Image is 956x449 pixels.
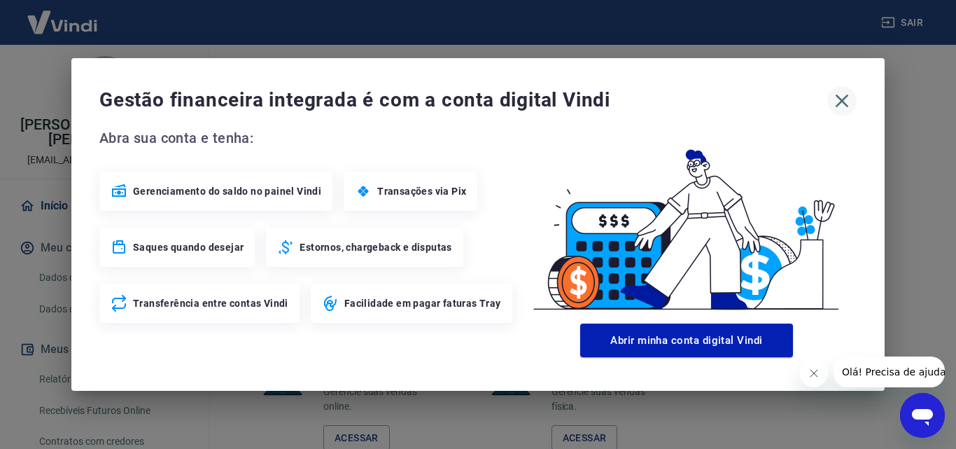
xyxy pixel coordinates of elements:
img: Good Billing [516,127,857,318]
span: Estornos, chargeback e disputas [300,240,451,254]
span: Abra sua conta e tenha: [99,127,516,149]
span: Facilidade em pagar faturas Tray [344,296,501,310]
button: Abrir minha conta digital Vindi [580,324,793,357]
span: Transações via Pix [377,184,466,198]
iframe: Mensagem da empresa [834,357,945,387]
span: Saques quando desejar [133,240,244,254]
iframe: Fechar mensagem [800,359,828,387]
span: Olá! Precisa de ajuda? [8,10,118,21]
iframe: Botão para abrir a janela de mensagens [900,393,945,438]
span: Gerenciamento do saldo no painel Vindi [133,184,321,198]
span: Transferência entre contas Vindi [133,296,288,310]
span: Gestão financeira integrada é com a conta digital Vindi [99,86,827,114]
